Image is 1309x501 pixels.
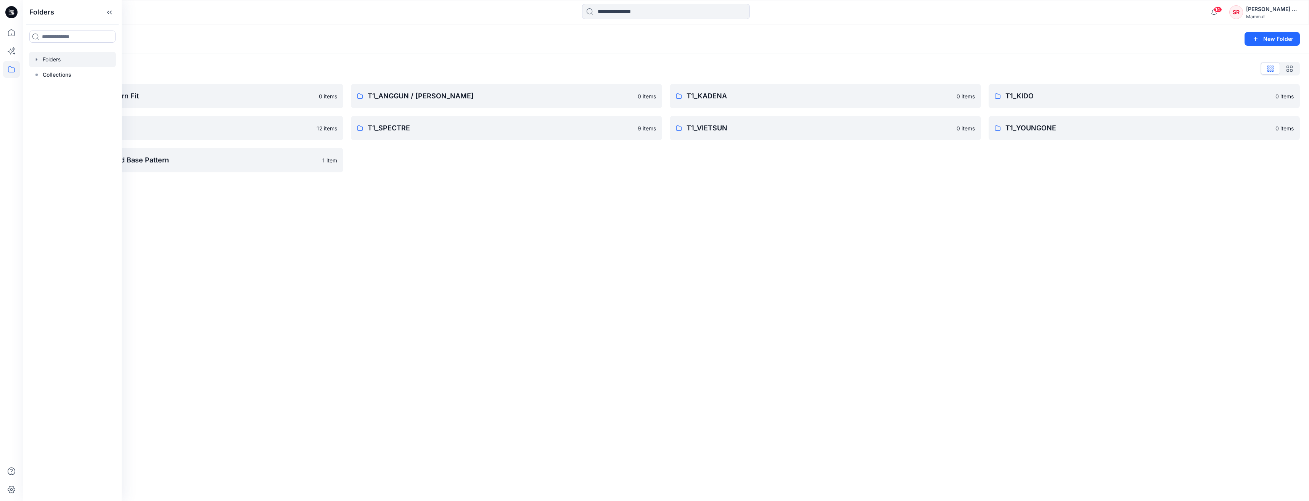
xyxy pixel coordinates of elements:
[351,116,662,140] a: T1_SPECTRE9 items
[670,84,981,108] a: T1_KADENA0 items
[32,148,343,172] a: WIP_New and Updated Base Pattern1 item
[1005,91,1271,101] p: T1_KIDO
[989,84,1300,108] a: T1_KIDO0 items
[687,123,952,133] p: T1_VIETSUN
[49,155,318,165] p: WIP_New and Updated Base Pattern
[687,91,952,101] p: T1_KADENA
[1275,92,1294,100] p: 0 items
[32,84,343,108] a: BASEPATTERN Western Fit0 items
[1275,124,1294,132] p: 0 items
[49,123,312,133] p: T1_SLN
[32,116,343,140] a: T1_SLN12 items
[989,116,1300,140] a: T1_YOUNGONE0 items
[351,84,662,108] a: T1_ANGGUN / [PERSON_NAME]0 items
[638,124,656,132] p: 9 items
[638,92,656,100] p: 0 items
[1245,32,1300,46] button: New Folder
[317,124,337,132] p: 12 items
[49,91,314,101] p: BASEPATTERN Western Fit
[1229,5,1243,19] div: SR
[368,91,633,101] p: T1_ANGGUN / [PERSON_NAME]
[1005,123,1271,133] p: T1_YOUNGONE
[1246,5,1299,14] div: [PERSON_NAME] Ripegutu
[1214,6,1222,13] span: 14
[322,156,337,164] p: 1 item
[319,92,337,100] p: 0 items
[957,124,975,132] p: 0 items
[670,116,981,140] a: T1_VIETSUN0 items
[1246,14,1299,19] div: Mammut
[368,123,633,133] p: T1_SPECTRE
[43,70,71,79] p: Collections
[957,92,975,100] p: 0 items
